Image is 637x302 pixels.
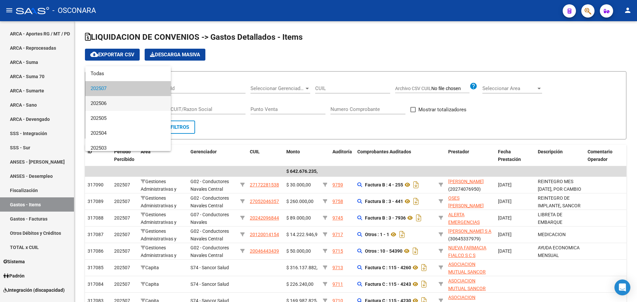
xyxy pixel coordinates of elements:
[614,279,630,295] div: Open Intercom Messenger
[91,111,166,126] span: 202505
[91,96,166,111] span: 202506
[91,81,166,96] span: 202507
[91,126,166,141] span: 202504
[91,141,166,156] span: 202503
[91,66,166,81] span: Todas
